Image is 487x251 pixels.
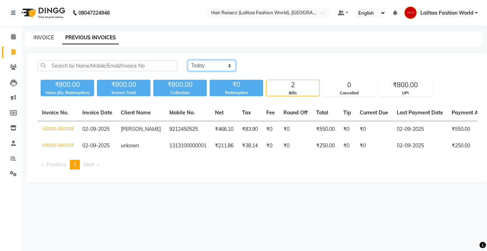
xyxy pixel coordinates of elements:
[262,121,279,138] td: ₹0
[343,109,351,116] span: Tip
[355,138,393,154] td: ₹0
[38,160,477,169] nav: Pagination
[397,109,443,116] span: Last Payment Date
[38,60,177,71] input: Search by Name/Mobile/Email/Invoice No
[339,138,355,154] td: ₹0
[355,121,393,138] td: ₹0
[215,109,224,116] span: Net
[211,138,238,154] td: ₹211.86
[82,109,112,116] span: Invoice Date
[238,138,262,154] td: ₹38.14
[339,121,355,138] td: ₹0
[210,90,263,96] div: Redemption
[38,121,78,138] td: V/2025-26/1028
[238,121,262,138] td: ₹83.90
[242,109,251,116] span: Tax
[34,34,54,41] a: INVOICE
[18,3,67,23] img: logo
[121,109,151,116] span: Client Name
[97,80,150,90] div: ₹800.00
[393,121,447,138] td: 02-09-2025
[84,161,94,168] span: Next
[262,138,279,154] td: ₹0
[42,109,68,116] span: Invoice No.
[211,121,238,138] td: ₹466.10
[266,80,319,90] div: 2
[279,121,312,138] td: ₹0
[312,121,339,138] td: ₹550.00
[82,142,109,149] span: 02-09-2025
[360,109,388,116] span: Current Due
[312,138,339,154] td: ₹250.00
[283,109,308,116] span: Round Off
[82,126,109,132] span: 02-09-2025
[165,121,211,138] td: 9212450525
[78,3,110,23] b: 08047224946
[153,80,207,90] div: ₹800.00
[379,90,432,96] div: UPI
[323,90,375,96] div: Cancelled
[46,161,66,168] span: Previous
[316,109,328,116] span: Total
[393,138,447,154] td: 02-09-2025
[404,6,417,19] img: Lalitaa Fashion World
[153,90,207,96] div: Collection
[266,109,275,116] span: Fee
[62,31,119,44] a: PREVIOUS INVOICES
[165,138,211,154] td: 1313100000001
[41,90,94,96] div: Value (Ex. Redemption)
[266,90,319,96] div: Bills
[279,138,312,154] td: ₹0
[121,126,161,132] span: [PERSON_NAME]
[121,142,139,149] span: unkown
[323,80,375,90] div: 0
[73,161,76,168] span: 1
[379,80,432,90] div: ₹800.00
[97,90,150,96] div: Invoice Total
[169,109,195,116] span: Mobile No.
[210,80,263,90] div: ₹0
[38,138,78,154] td: V/2025-26/1027
[41,80,94,90] div: ₹800.00
[420,9,473,17] span: Lalitaa Fashion World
